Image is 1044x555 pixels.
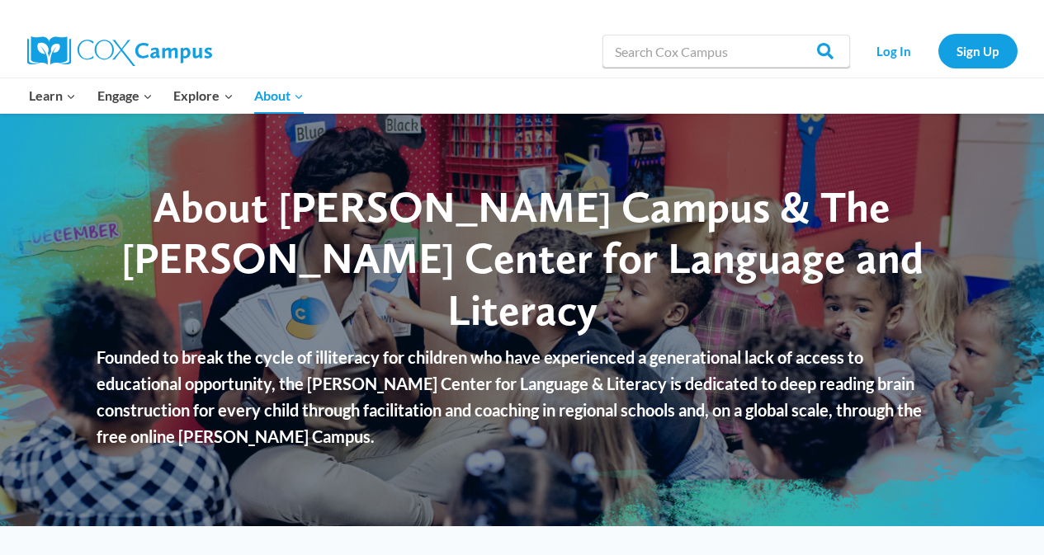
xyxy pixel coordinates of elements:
[97,85,153,106] span: Engage
[938,34,1018,68] a: Sign Up
[254,85,304,106] span: About
[27,36,212,66] img: Cox Campus
[19,78,314,113] nav: Primary Navigation
[121,181,924,336] span: About [PERSON_NAME] Campus & The [PERSON_NAME] Center for Language and Literacy
[602,35,850,68] input: Search Cox Campus
[858,34,930,68] a: Log In
[29,85,76,106] span: Learn
[97,344,947,449] p: Founded to break the cycle of illiteracy for children who have experienced a generational lack of...
[173,85,233,106] span: Explore
[858,34,1018,68] nav: Secondary Navigation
